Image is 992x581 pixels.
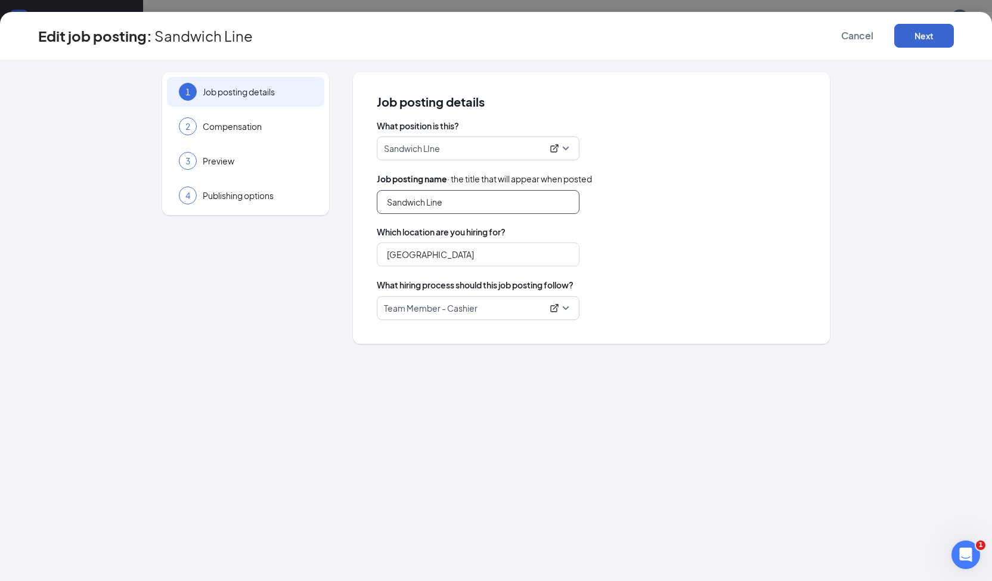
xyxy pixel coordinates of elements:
[827,24,887,48] button: Cancel
[951,540,980,569] iframe: Intercom live chat
[203,86,312,98] span: Job posting details
[38,26,152,46] h3: Edit job posting:
[185,189,190,201] span: 4
[377,120,806,132] span: What position is this?
[894,24,954,48] button: Next
[185,86,190,98] span: 1
[384,142,562,154] div: Sandwich LIne
[154,30,253,42] span: Sandwich Line
[377,278,573,291] span: What hiring process should this job posting follow?
[976,540,985,550] span: 1
[203,189,312,201] span: Publishing options
[377,172,592,185] span: · the title that will appear when posted
[377,173,447,184] b: Job posting name
[384,302,478,314] p: Team Member - Cashier
[550,144,559,153] svg: ExternalLink
[203,155,312,167] span: Preview
[377,96,806,108] span: Job posting details
[185,120,190,132] span: 2
[841,30,873,42] span: Cancel
[203,120,312,132] span: Compensation
[185,155,190,167] span: 3
[384,302,562,314] div: Team Member - Cashier
[550,303,559,313] svg: ExternalLink
[377,226,806,238] span: Which location are you hiring for?
[384,142,440,154] p: Sandwich LIne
